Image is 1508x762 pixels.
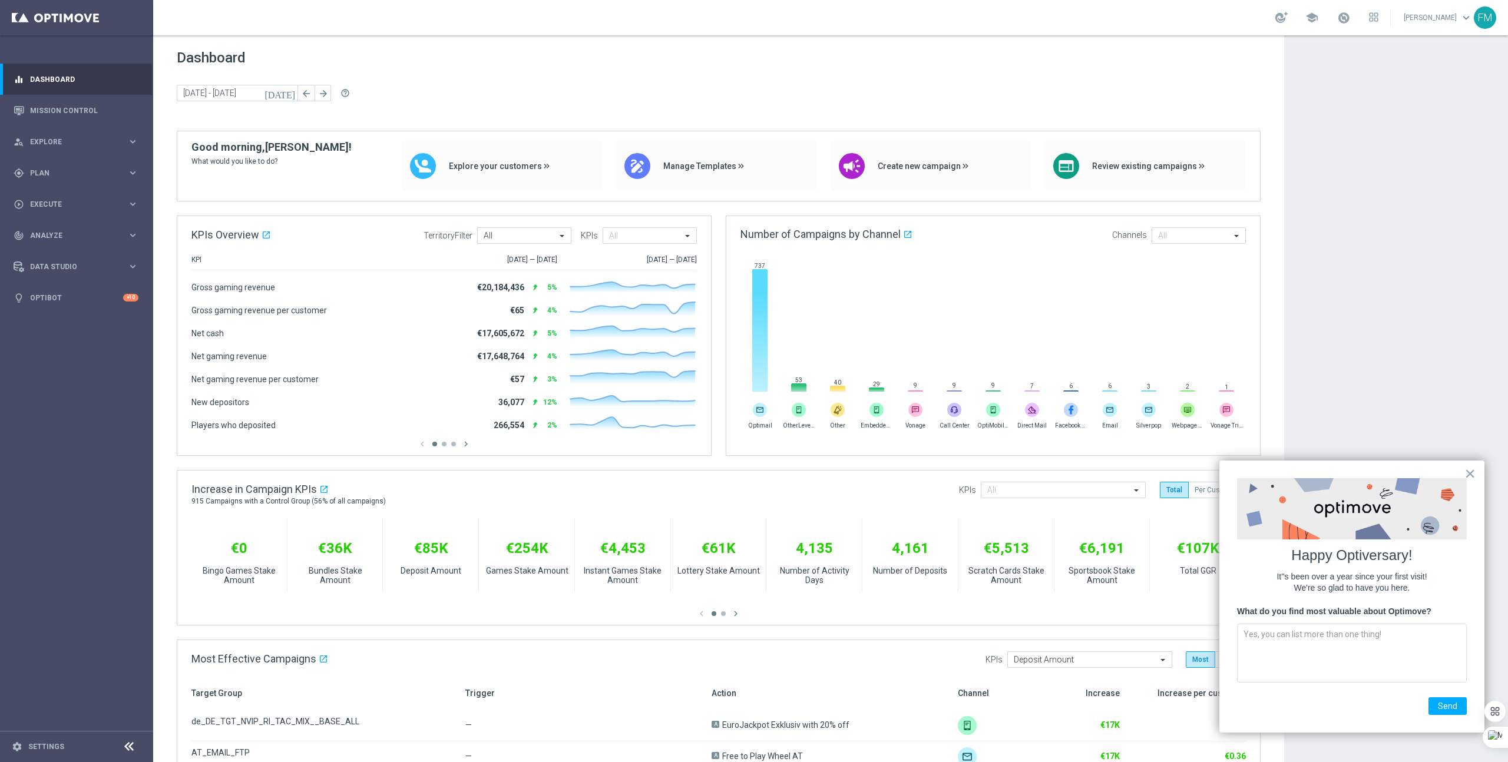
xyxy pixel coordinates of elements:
[123,294,138,302] div: +10
[127,230,138,241] i: keyboard_arrow_right
[14,64,138,95] div: Dashboard
[30,263,127,270] span: Data Studio
[14,199,24,210] i: play_circle_outline
[14,293,24,303] i: lightbulb
[1237,607,1431,616] strong: What do you find most valuable about Optimove?
[14,199,127,210] div: Execute
[14,168,127,178] div: Plan
[1428,697,1467,715] button: Send
[1464,464,1476,483] button: Close
[127,198,138,210] i: keyboard_arrow_right
[1237,582,1467,594] p: We're so glad to have you here.
[127,167,138,178] i: keyboard_arrow_right
[30,282,123,313] a: Optibot
[14,282,138,313] div: Optibot
[14,168,24,178] i: gps_fixed
[1237,545,1467,565] p: Happy Optiversary!
[30,201,127,208] span: Execute
[1403,9,1474,26] a: [PERSON_NAME]
[127,261,138,272] i: keyboard_arrow_right
[12,741,22,752] i: settings
[14,230,127,241] div: Analyze
[1305,11,1318,24] span: school
[30,170,127,177] span: Plan
[1460,11,1473,24] span: keyboard_arrow_down
[30,64,138,95] a: Dashboard
[14,230,24,241] i: track_changes
[1237,478,1467,539] img: guide-media-b0fd84ad-61eb-4a3c-93e1-23747378d82e
[30,95,138,126] a: Mission Control
[14,137,24,147] i: person_search
[14,95,138,126] div: Mission Control
[127,136,138,147] i: keyboard_arrow_right
[14,261,127,272] div: Data Studio
[30,138,127,145] span: Explore
[14,137,127,147] div: Explore
[1237,571,1467,583] p: It''s been over a year since your first visit!
[14,74,24,85] i: equalizer
[1474,6,1496,29] div: FM
[30,232,127,239] span: Analyze
[28,743,64,750] a: Settings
